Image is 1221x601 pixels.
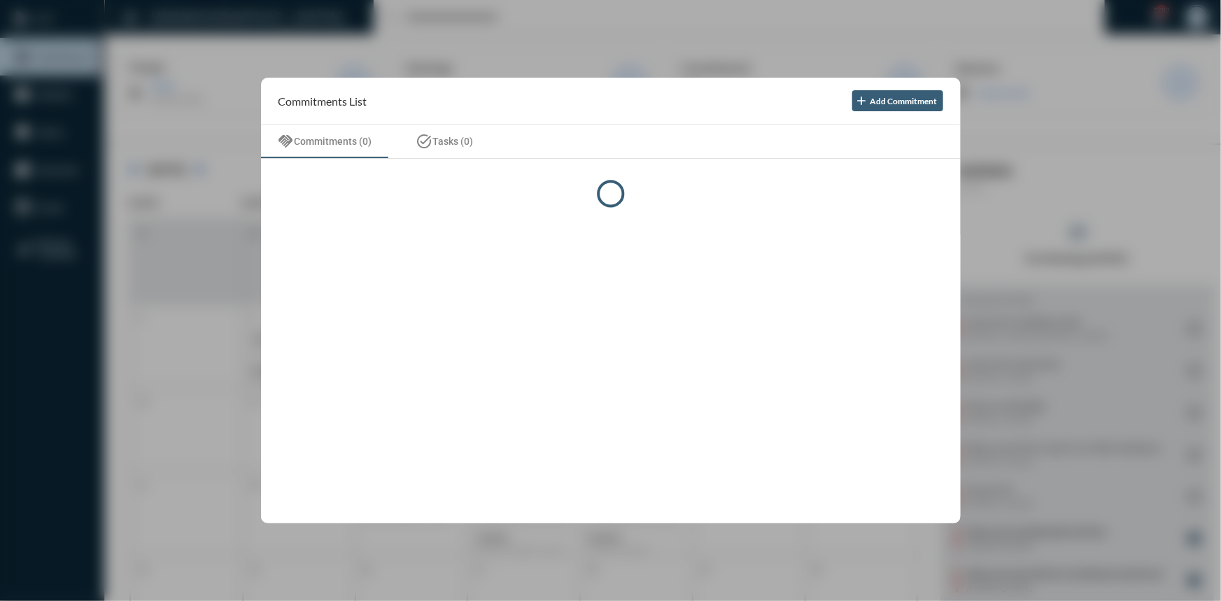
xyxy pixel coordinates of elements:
[855,94,869,108] mat-icon: add
[433,136,474,147] span: Tasks (0)
[278,133,295,150] mat-icon: handshake
[295,136,372,147] span: Commitments (0)
[278,94,367,108] h2: Commitments List
[852,90,943,111] button: Add Commitment
[416,133,433,150] mat-icon: task_alt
